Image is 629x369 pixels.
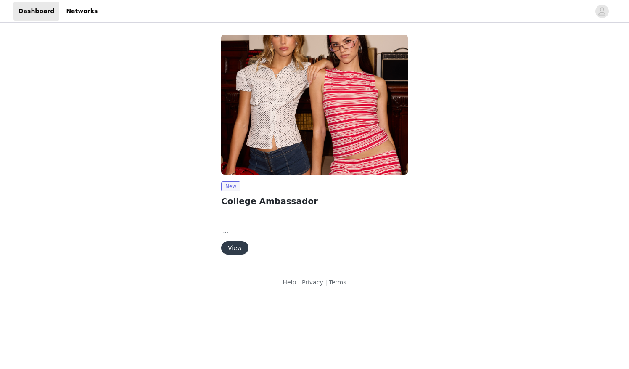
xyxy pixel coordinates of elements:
[329,279,346,286] a: Terms
[221,35,408,175] img: Edikted
[221,241,248,255] button: View
[302,279,323,286] a: Privacy
[221,245,248,251] a: View
[325,279,327,286] span: |
[283,279,296,286] a: Help
[221,181,240,191] span: New
[61,2,103,21] a: Networks
[13,2,59,21] a: Dashboard
[298,279,300,286] span: |
[598,5,606,18] div: avatar
[221,195,408,207] h2: College Ambassador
